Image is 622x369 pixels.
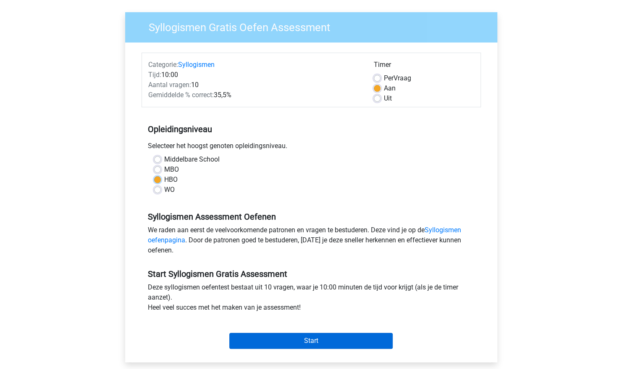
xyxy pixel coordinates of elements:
span: Aantal vragen: [148,81,191,89]
label: HBO [164,175,178,185]
input: Start [229,333,393,349]
h5: Start Syllogismen Gratis Assessment [148,269,475,279]
h5: Opleidingsniveau [148,121,475,138]
span: Gemiddelde % correct: [148,91,214,99]
label: WO [164,185,175,195]
label: MBO [164,165,179,175]
label: Uit [384,93,392,104]
div: We raden aan eerst de veelvoorkomende patronen en vragen te bestuderen. Deze vind je op de . Door... [142,225,481,259]
div: 10 [142,80,367,90]
label: Middelbare School [164,154,220,165]
h5: Syllogismen Assessment Oefenen [148,212,475,222]
a: Syllogismen [178,61,215,69]
span: Tijd: [148,71,161,79]
div: 35,5% [142,90,367,100]
h3: Syllogismen Gratis Oefen Assessment [139,18,491,34]
span: Categorie: [148,61,178,69]
span: Per [384,74,394,82]
div: Deze syllogismen oefentest bestaat uit 10 vragen, waar je 10:00 minuten de tijd voor krijgt (als ... [142,282,481,316]
div: Timer [374,60,474,73]
div: Selecteer het hoogst genoten opleidingsniveau. [142,141,481,154]
label: Aan [384,83,396,93]
label: Vraag [384,73,411,83]
div: 10:00 [142,70,367,80]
